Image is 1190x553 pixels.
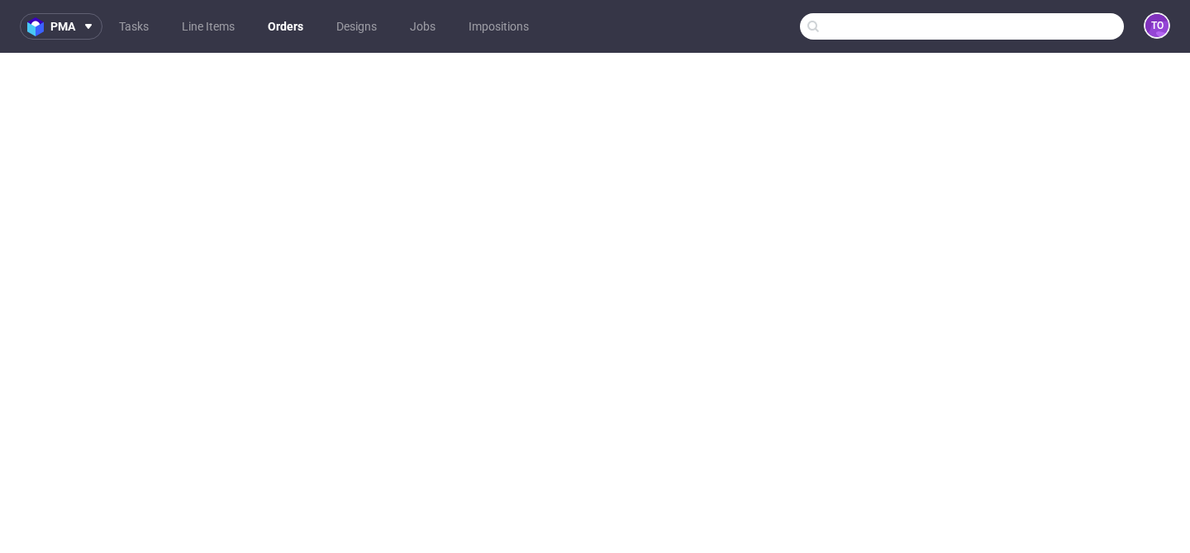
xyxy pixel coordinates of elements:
[258,13,313,40] a: Orders
[109,13,159,40] a: Tasks
[326,13,387,40] a: Designs
[50,21,75,32] span: pma
[27,17,50,36] img: logo
[1145,14,1169,37] figcaption: to
[400,13,445,40] a: Jobs
[459,13,539,40] a: Impositions
[172,13,245,40] a: Line Items
[20,13,102,40] button: pma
